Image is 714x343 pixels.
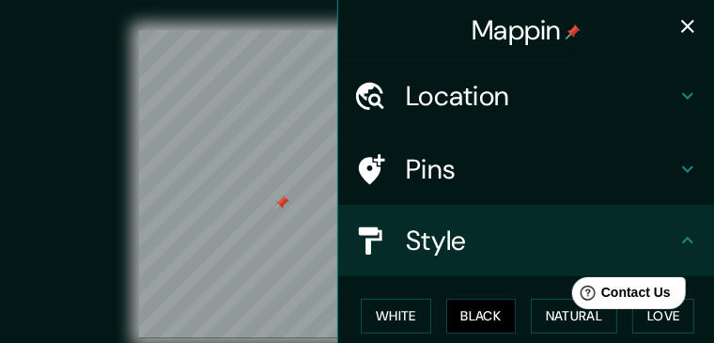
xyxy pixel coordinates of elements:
[338,133,714,205] div: Pins
[472,13,581,47] h4: Mappin
[406,79,676,113] h4: Location
[566,24,581,39] img: pin-icon.png
[338,60,714,132] div: Location
[406,224,676,257] h4: Style
[446,299,517,334] button: Black
[139,30,575,338] canvas: Map
[547,270,693,322] iframe: Help widget launcher
[406,152,676,186] h4: Pins
[361,299,431,334] button: White
[338,205,714,276] div: Style
[531,299,617,334] button: Natural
